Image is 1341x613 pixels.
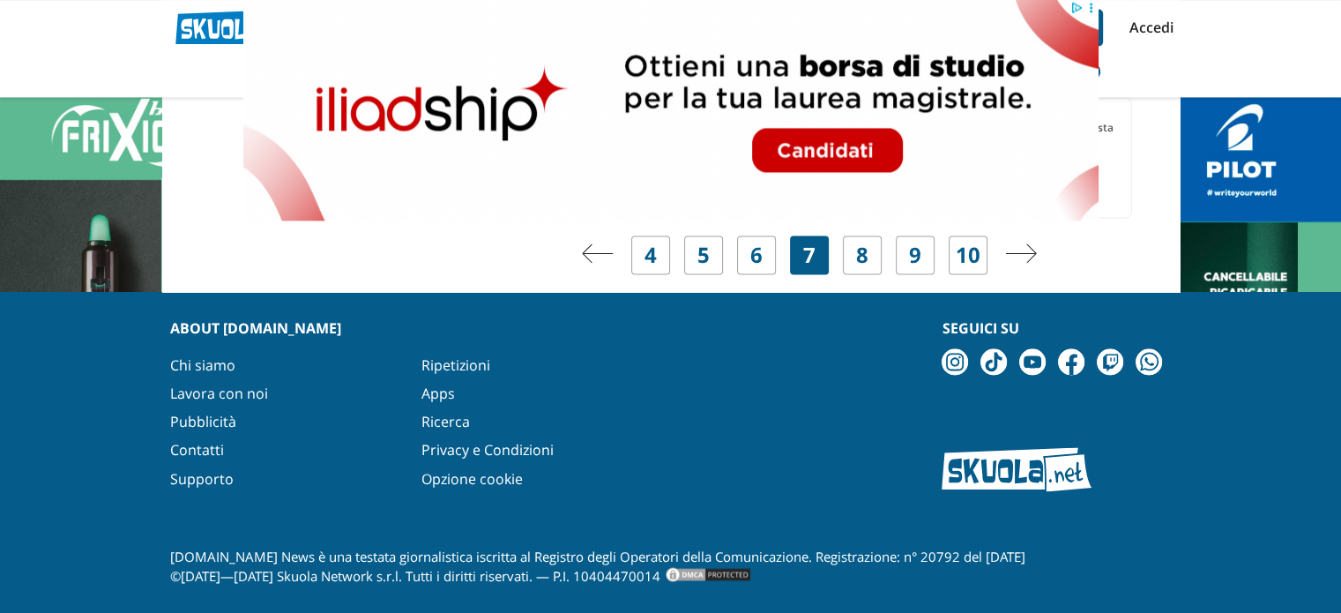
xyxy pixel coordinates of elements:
img: DMCA.com Protection Status [664,565,752,583]
a: Apps [421,384,455,403]
img: twitch [1097,348,1123,375]
a: Opzione cookie [421,468,523,488]
a: Pagina precedente [582,243,614,267]
a: 5 [697,243,710,267]
a: 9 [909,243,921,267]
img: tiktok [980,348,1007,375]
strong: Seguici su [942,318,1018,338]
a: Pubblicità [170,412,236,431]
img: facebook [1058,348,1084,375]
img: instagram [942,348,968,375]
a: Supporto [170,468,234,488]
strong: About [DOMAIN_NAME] [170,318,341,338]
a: Ripetizioni [421,355,490,375]
a: 4 [644,243,657,267]
a: Lavora con noi [170,384,268,403]
nav: Navigazione pagine [487,235,1132,274]
img: youtube [1019,348,1046,375]
img: WhatsApp [1136,348,1162,375]
a: 6 [750,243,763,267]
p: [DOMAIN_NAME] News è una testata giornalistica iscritta al Registro degli Operatori della Comunic... [170,546,1172,585]
img: Pagina precedente [582,243,614,263]
a: 8 [856,243,868,267]
img: Skuola.net [942,447,1091,491]
a: Ricerca [421,412,470,431]
img: Pagina successiva [1005,243,1037,263]
a: 10 [956,243,980,267]
a: Accedi [1129,9,1166,46]
a: Chi siamo [170,355,235,375]
a: Privacy e Condizioni [421,440,554,460]
a: Contatti [170,440,224,460]
a: Pagina successiva [1005,243,1037,267]
span: 7 [803,243,816,267]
